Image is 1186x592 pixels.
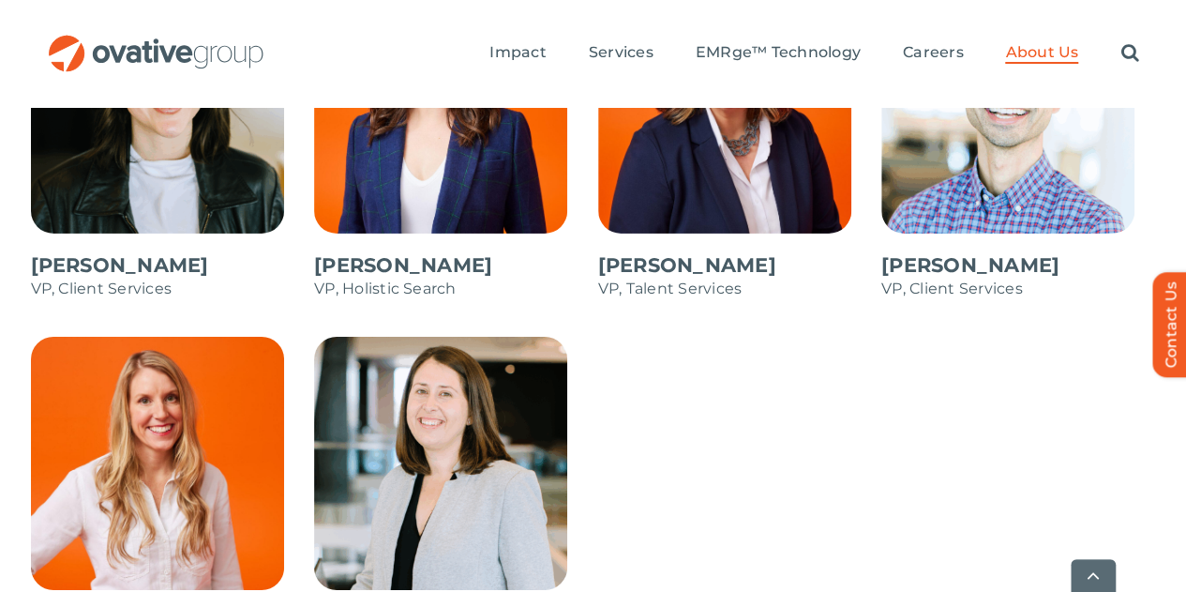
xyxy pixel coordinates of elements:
[589,43,653,62] span: Services
[903,43,964,62] span: Careers
[696,43,861,64] a: EMRge™ Technology
[1005,43,1078,62] span: About Us
[489,43,546,62] span: Impact
[1005,43,1078,64] a: About Us
[489,23,1138,83] nav: Menu
[1120,43,1138,64] a: Search
[903,43,964,64] a: Careers
[696,43,861,62] span: EMRge™ Technology
[589,43,653,64] a: Services
[47,33,265,51] a: OG_Full_horizontal_RGB
[489,43,546,64] a: Impact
